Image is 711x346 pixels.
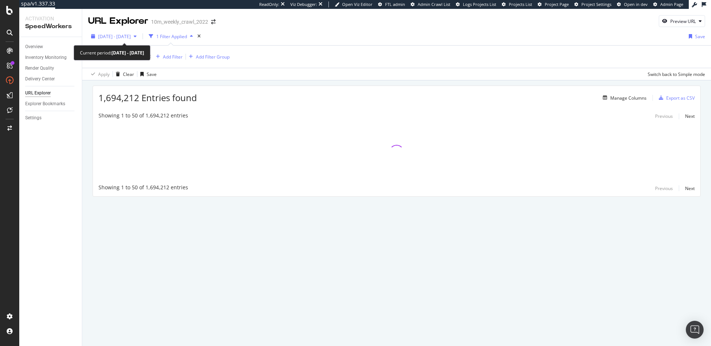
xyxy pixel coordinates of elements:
[655,113,673,119] div: Previous
[259,1,279,7] div: ReadOnly:
[98,71,110,77] div: Apply
[685,113,695,119] div: Next
[342,1,373,7] span: Open Viz Editor
[147,71,157,77] div: Save
[335,1,373,7] a: Open Viz Editor
[653,1,683,7] a: Admin Page
[99,92,197,104] span: 1,694,212 Entries found
[25,54,77,61] a: Inventory Monitoring
[617,1,648,7] a: Open in dev
[99,184,188,193] div: Showing 1 to 50 of 1,694,212 entries
[25,89,77,97] a: URL Explorer
[685,185,695,192] div: Next
[25,54,67,61] div: Inventory Monitoring
[25,64,54,72] div: Render Quality
[25,64,77,72] a: Render Quality
[545,1,569,7] span: Project Page
[25,75,55,83] div: Delivery Center
[196,54,230,60] div: Add Filter Group
[509,1,532,7] span: Projects List
[686,321,704,339] div: Open Intercom Messenger
[659,15,705,27] button: Preview URL
[88,30,140,42] button: [DATE] - [DATE]
[151,18,208,26] div: 10m_weekly_crawl_2022
[111,50,144,56] b: [DATE] - [DATE]
[656,92,695,104] button: Export as CSV
[113,68,134,80] button: Clear
[25,43,43,51] div: Overview
[88,15,148,27] div: URL Explorer
[538,1,569,7] a: Project Page
[153,52,183,61] button: Add Filter
[25,75,77,83] a: Delivery Center
[186,52,230,61] button: Add Filter Group
[211,19,216,24] div: arrow-right-arrow-left
[666,95,695,101] div: Export as CSV
[645,68,705,80] button: Switch back to Simple mode
[685,112,695,121] button: Next
[137,68,157,80] button: Save
[655,112,673,121] button: Previous
[123,71,134,77] div: Clear
[624,1,648,7] span: Open in dev
[610,95,647,101] div: Manage Columns
[98,33,131,40] span: [DATE] - [DATE]
[574,1,611,7] a: Project Settings
[655,185,673,192] div: Previous
[581,1,611,7] span: Project Settings
[502,1,532,7] a: Projects List
[411,1,450,7] a: Admin Crawl List
[685,184,695,193] button: Next
[648,71,705,77] div: Switch back to Simple mode
[25,100,77,108] a: Explorer Bookmarks
[456,1,496,7] a: Logs Projects List
[660,1,683,7] span: Admin Page
[163,54,183,60] div: Add Filter
[99,112,188,121] div: Showing 1 to 50 of 1,694,212 entries
[463,1,496,7] span: Logs Projects List
[670,18,696,24] div: Preview URL
[25,114,77,122] a: Settings
[88,68,110,80] button: Apply
[385,1,405,7] span: FTL admin
[146,30,196,42] button: 1 Filter Applied
[25,114,41,122] div: Settings
[655,184,673,193] button: Previous
[156,33,187,40] div: 1 Filter Applied
[686,30,705,42] button: Save
[600,93,647,102] button: Manage Columns
[25,89,51,97] div: URL Explorer
[25,43,77,51] a: Overview
[80,49,144,57] div: Current period:
[25,15,76,22] div: Activation
[418,1,450,7] span: Admin Crawl List
[695,33,705,40] div: Save
[25,22,76,31] div: SpeedWorkers
[25,100,65,108] div: Explorer Bookmarks
[290,1,317,7] div: Viz Debugger:
[378,1,405,7] a: FTL admin
[196,33,202,40] div: times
